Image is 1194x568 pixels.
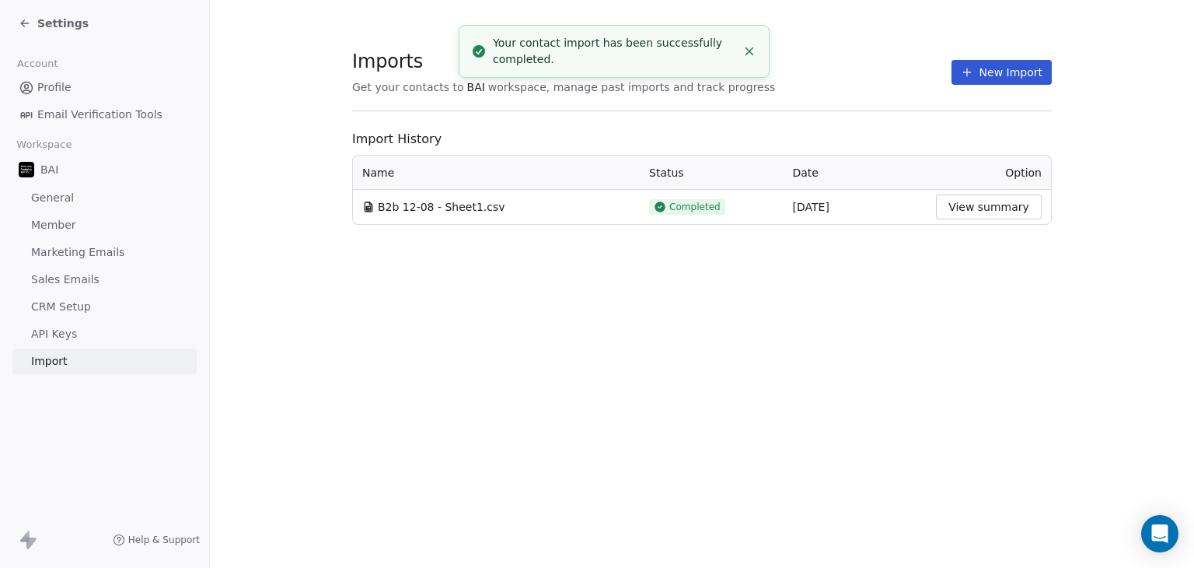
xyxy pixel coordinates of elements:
button: View summary [936,195,1042,219]
span: Name [362,165,394,181]
span: Import History [352,130,1052,149]
span: B2b 12-08 - Sheet1.csv [378,199,505,215]
span: workspace, manage past imports and track progress [488,79,775,95]
div: [DATE] [793,199,918,215]
span: Profile [37,79,72,96]
span: Settings [37,16,89,31]
span: Account [10,52,65,75]
div: Open Intercom Messenger [1141,515,1178,552]
a: Marketing Emails [12,240,197,265]
span: General [31,190,74,206]
a: Email Verification Tools [12,102,197,128]
button: New Import [951,60,1052,85]
span: Help & Support [128,534,200,546]
a: Help & Support [113,534,200,546]
span: Email Verification Tools [37,107,162,123]
a: Import [12,349,197,374]
span: Option [1005,167,1042,179]
a: CRM Setup [12,294,197,320]
span: Import [31,353,67,370]
span: BAI [40,162,58,177]
span: Member [31,217,76,233]
a: Settings [19,16,89,31]
div: Your contact import has been successfully completed. [493,35,736,68]
span: Marketing Emails [31,244,124,261]
a: API Keys [12,321,197,347]
a: Sales Emails [12,267,197,293]
span: BAI [467,79,485,95]
span: CRM Setup [31,299,91,315]
span: Imports [352,50,775,73]
span: Workspace [10,133,79,156]
button: Close toast [739,41,759,61]
span: Get your contacts to [352,79,464,95]
span: API Keys [31,326,77,342]
span: Status [649,167,684,179]
span: Sales Emails [31,272,99,288]
a: Profile [12,75,197,100]
a: General [12,185,197,211]
img: bar1.webp [19,162,34,177]
span: Date [793,167,819,179]
span: Completed [669,201,721,213]
a: Member [12,212,197,238]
